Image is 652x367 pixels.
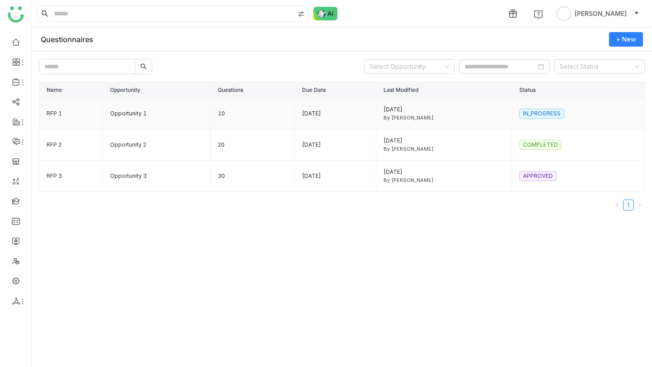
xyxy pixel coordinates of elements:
th: Status [512,82,645,98]
button: Previous Page [612,200,623,210]
div: [DATE] [384,137,505,145]
td: [DATE] [295,161,376,192]
div: By [PERSON_NAME] [384,114,505,122]
td: RFP 2 [39,129,103,161]
div: [DATE] [384,168,505,176]
th: Questions [211,82,295,98]
td: RFP 3 [39,161,103,192]
button: [PERSON_NAME] [555,6,641,21]
div: By [PERSON_NAME] [384,145,505,153]
div: [DATE] [384,105,505,114]
td: Opportunity 2 [103,129,211,161]
span: [PERSON_NAME] [575,9,627,19]
td: [DATE] [295,98,376,129]
td: 10 [211,98,295,129]
td: 30 [211,161,295,192]
img: search-type.svg [297,10,305,18]
button: Next Page [634,200,645,210]
nz-tag: IN_PROGRESS [519,109,564,119]
div: By [PERSON_NAME] [384,176,505,184]
th: Due Date [295,82,376,98]
th: Name [39,82,103,98]
td: [DATE] [295,129,376,161]
td: Opportunity 1 [103,98,211,129]
img: ask-buddy-normal.svg [313,7,338,20]
th: Opportunity [103,82,211,98]
td: RFP 1 [39,98,103,129]
li: 1 [623,200,634,210]
img: help.svg [534,10,543,19]
nz-tag: APPROVED [519,171,556,181]
img: logo [8,6,24,23]
span: + New [616,34,636,44]
td: Opportunity 3 [103,161,211,192]
a: 1 [623,200,633,210]
nz-tag: COMPLETED [519,140,561,150]
div: Questionnaires [41,35,93,44]
img: avatar [556,6,571,21]
th: Last Modified [376,82,513,98]
td: 20 [211,129,295,161]
button: + New [609,32,643,47]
